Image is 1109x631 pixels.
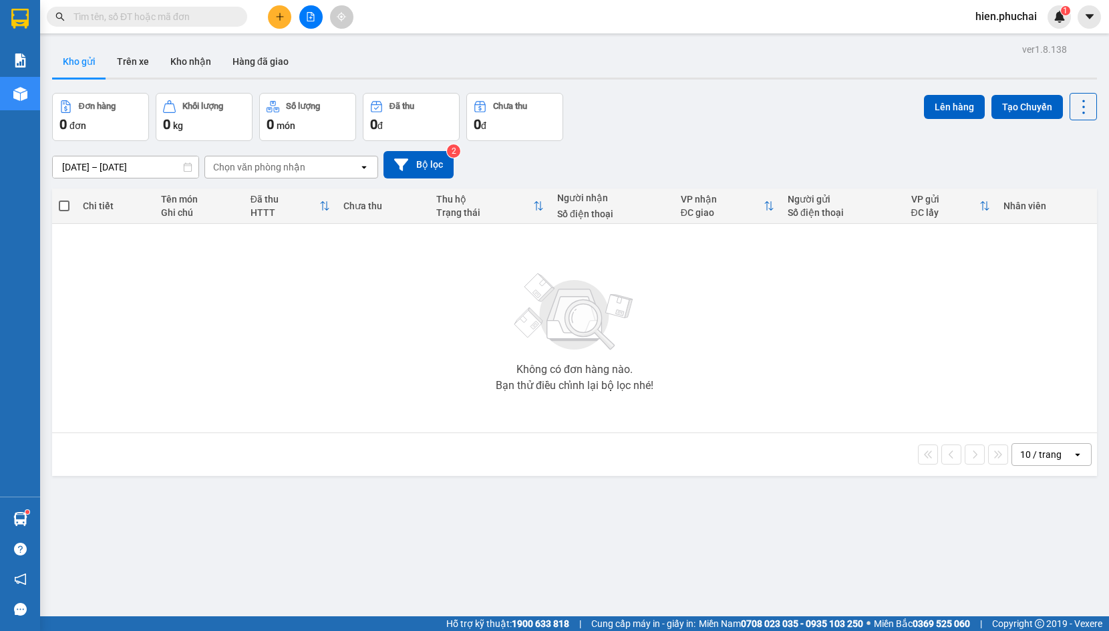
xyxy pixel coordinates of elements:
[991,95,1063,119] button: Tạo Chuyến
[160,45,222,78] button: Kho nhận
[1078,5,1101,29] button: caret-down
[161,194,236,205] div: Tên món
[173,120,183,131] span: kg
[337,12,346,21] span: aim
[436,207,533,218] div: Trạng thái
[330,5,353,29] button: aim
[874,616,970,631] span: Miền Bắc
[11,9,29,29] img: logo-vxr
[370,116,377,132] span: 0
[73,9,231,24] input: Tìm tên, số ĐT hoặc mã đơn
[1072,449,1083,460] svg: open
[493,102,527,111] div: Chưa thu
[1022,42,1067,57] div: ver 1.8.138
[557,209,667,219] div: Số điện thoại
[13,87,27,101] img: warehouse-icon
[579,616,581,631] span: |
[557,193,667,203] div: Người nhận
[389,102,414,111] div: Đã thu
[55,12,65,21] span: search
[267,116,274,132] span: 0
[222,45,299,78] button: Hàng đã giao
[286,102,320,111] div: Số lượng
[363,93,460,141] button: Đã thu0đ
[14,543,27,555] span: question-circle
[343,201,423,211] div: Chưa thu
[13,53,27,68] img: solution-icon
[911,194,980,205] div: VP gửi
[182,102,223,111] div: Khối lượng
[681,207,764,218] div: ĐC giao
[446,616,569,631] span: Hỗ trợ kỹ thuật:
[1084,11,1096,23] span: caret-down
[244,188,337,224] th: Toggle SortBy
[53,156,198,178] input: Select a date range.
[13,512,27,526] img: warehouse-icon
[52,45,106,78] button: Kho gửi
[741,618,863,629] strong: 0708 023 035 - 0935 103 250
[474,116,481,132] span: 0
[913,618,970,629] strong: 0369 525 060
[14,573,27,586] span: notification
[106,45,160,78] button: Trên xe
[79,102,116,111] div: Đơn hàng
[699,616,863,631] span: Miền Nam
[508,265,641,359] img: svg+xml;base64,PHN2ZyBjbGFzcz0ibGlzdC1wbHVnX19zdmciIHhtbG5zPSJodHRwOi8vd3d3LnczLm9yZy8yMDAwL3N2Zy...
[1054,11,1066,23] img: icon-new-feature
[788,207,898,218] div: Số điện thoại
[251,194,319,205] div: Đã thu
[905,188,997,224] th: Toggle SortBy
[674,188,781,224] th: Toggle SortBy
[866,621,870,626] span: ⚪️
[924,95,985,119] button: Lên hàng
[275,12,285,21] span: plus
[965,8,1048,25] span: hien.phuchai
[268,5,291,29] button: plus
[466,93,563,141] button: Chưa thu0đ
[436,194,533,205] div: Thu hộ
[1020,448,1062,461] div: 10 / trang
[447,144,460,158] sup: 2
[516,364,633,375] div: Không có đơn hàng nào.
[83,201,148,211] div: Chi tiết
[1003,201,1090,211] div: Nhân viên
[277,120,295,131] span: món
[980,616,982,631] span: |
[156,93,253,141] button: Khối lượng0kg
[430,188,550,224] th: Toggle SortBy
[383,151,454,178] button: Bộ lọc
[512,618,569,629] strong: 1900 633 818
[1063,6,1068,15] span: 1
[911,207,980,218] div: ĐC lấy
[359,162,369,172] svg: open
[52,93,149,141] button: Đơn hàng0đơn
[25,510,29,514] sup: 1
[259,93,356,141] button: Số lượng0món
[681,194,764,205] div: VP nhận
[496,380,653,391] div: Bạn thử điều chỉnh lại bộ lọc nhé!
[299,5,323,29] button: file-add
[163,116,170,132] span: 0
[1035,619,1044,628] span: copyright
[306,12,315,21] span: file-add
[59,116,67,132] span: 0
[251,207,319,218] div: HTTT
[591,616,695,631] span: Cung cấp máy in - giấy in:
[788,194,898,205] div: Người gửi
[377,120,383,131] span: đ
[14,603,27,616] span: message
[69,120,86,131] span: đơn
[161,207,236,218] div: Ghi chú
[1061,6,1070,15] sup: 1
[481,120,486,131] span: đ
[213,160,305,174] div: Chọn văn phòng nhận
